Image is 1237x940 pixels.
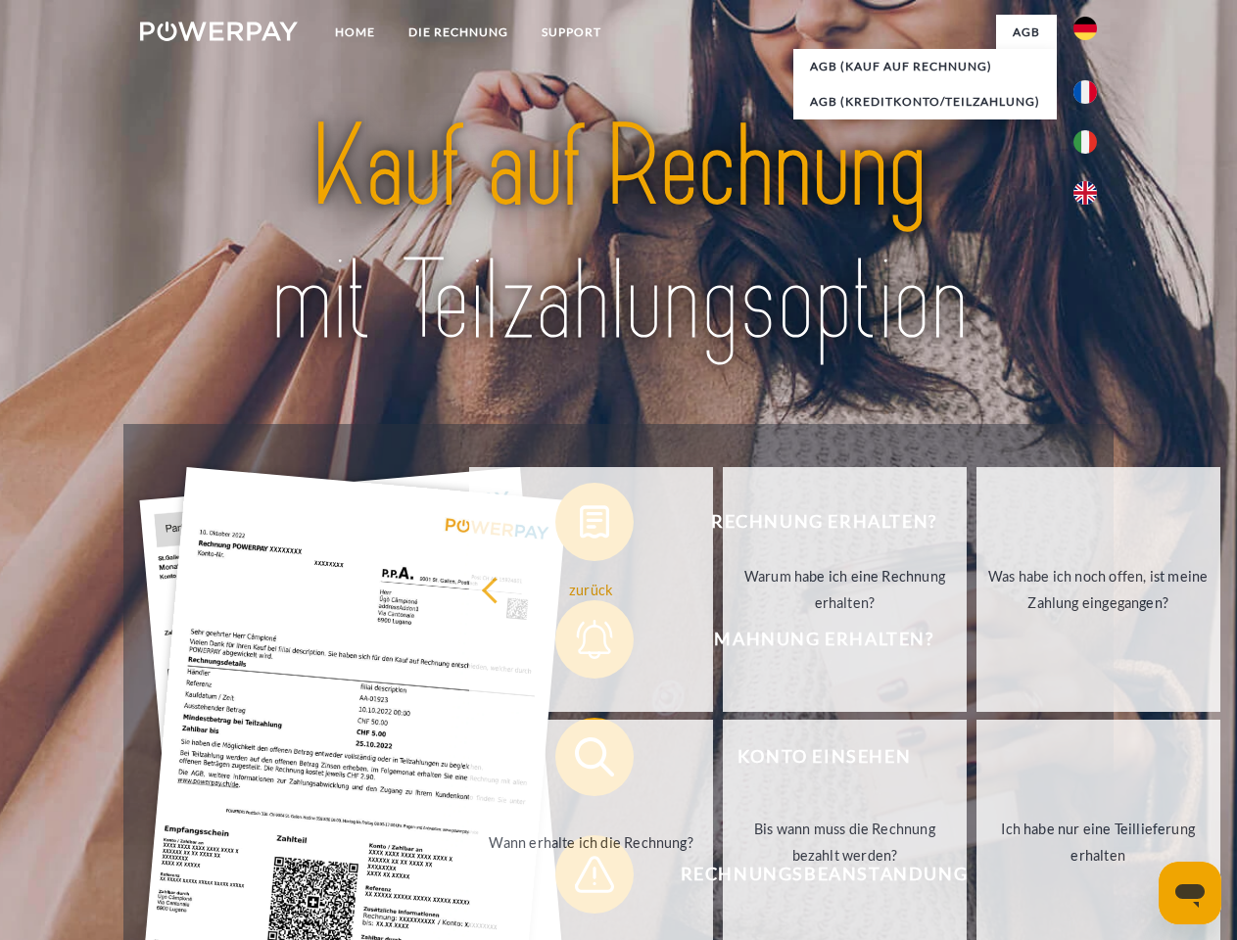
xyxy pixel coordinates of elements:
[481,828,701,855] div: Wann erhalte ich die Rechnung?
[318,15,392,50] a: Home
[140,22,298,41] img: logo-powerpay-white.svg
[1073,181,1097,205] img: en
[1159,862,1221,924] iframe: Schaltfläche zum Öffnen des Messaging-Fensters
[1073,130,1097,154] img: it
[1073,80,1097,104] img: fr
[735,816,955,869] div: Bis wann muss die Rechnung bezahlt werden?
[392,15,525,50] a: DIE RECHNUNG
[988,563,1209,616] div: Was habe ich noch offen, ist meine Zahlung eingegangen?
[525,15,618,50] a: SUPPORT
[976,467,1220,712] a: Was habe ich noch offen, ist meine Zahlung eingegangen?
[187,94,1050,375] img: title-powerpay_de.svg
[735,563,955,616] div: Warum habe ich eine Rechnung erhalten?
[1073,17,1097,40] img: de
[996,15,1057,50] a: agb
[481,576,701,602] div: zurück
[988,816,1209,869] div: Ich habe nur eine Teillieferung erhalten
[793,49,1057,84] a: AGB (Kauf auf Rechnung)
[793,84,1057,119] a: AGB (Kreditkonto/Teilzahlung)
